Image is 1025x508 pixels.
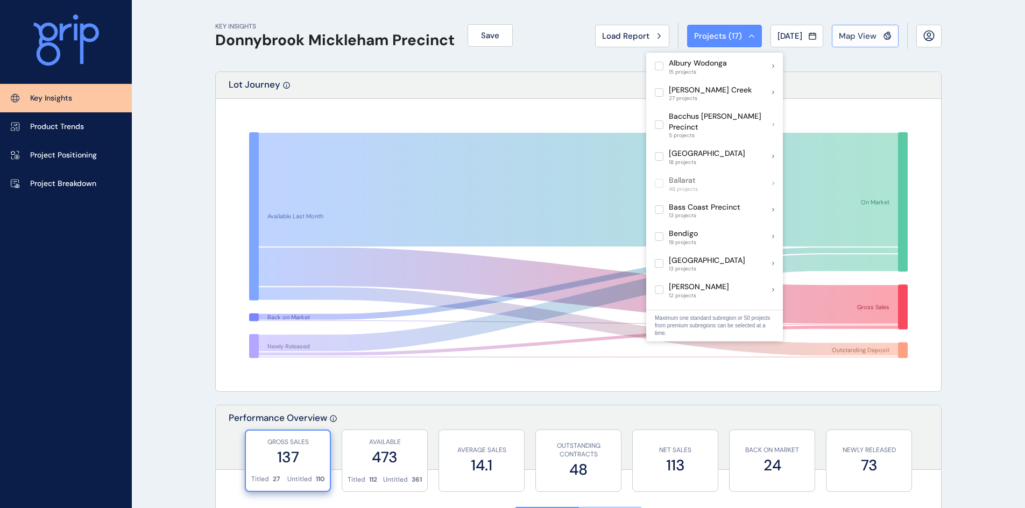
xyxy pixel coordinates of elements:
[215,22,455,31] p: KEY INSIGHTS
[655,314,774,337] p: Maximum one standard subregion or 50 projects from premium subregions can be selected at a time.
[735,455,809,476] label: 24
[669,186,698,192] span: 48 projects
[669,69,727,75] span: 15 projects
[638,446,712,455] p: NET SALES
[669,175,698,186] p: Ballarat
[669,212,740,219] span: 13 projects
[30,93,72,104] p: Key Insights
[687,25,762,47] button: Projects (17)
[735,446,809,455] p: BACK ON MARKET
[777,31,802,41] span: [DATE]
[832,25,899,47] button: Map View
[273,475,280,484] p: 27
[832,455,906,476] label: 73
[669,266,745,272] span: 13 projects
[669,292,729,299] span: 12 projects
[412,475,422,484] p: 361
[595,25,669,47] button: Load Report
[770,25,823,47] button: [DATE]
[832,446,906,455] p: NEWLY RELEASED
[669,111,773,132] p: Bacchus [PERSON_NAME] Precinct
[481,30,499,41] span: Save
[251,447,324,468] label: 137
[468,24,513,47] button: Save
[669,255,745,266] p: [GEOGRAPHIC_DATA]
[669,159,745,166] span: 18 projects
[251,475,269,484] p: Titled
[669,95,752,102] span: 27 projects
[215,31,455,49] h1: Donnybrook Mickleham Precinct
[30,150,97,161] p: Project Positioning
[669,132,773,139] span: 5 projects
[251,438,324,447] p: GROSS SALES
[669,58,727,69] p: Albury Wodonga
[444,446,519,455] p: AVERAGE SALES
[287,475,312,484] p: Untitled
[669,228,698,239] p: Bendigo
[444,455,519,476] label: 14.1
[669,148,745,159] p: [GEOGRAPHIC_DATA]
[541,441,616,460] p: OUTSTANDING CONTRACTS
[383,475,408,484] p: Untitled
[638,455,712,476] label: 113
[669,202,740,213] p: Bass Coast Precinct
[369,475,377,484] p: 112
[348,447,422,468] label: 473
[348,438,422,447] p: AVAILABLE
[669,282,729,292] p: [PERSON_NAME]
[694,31,742,41] span: Projects ( 17 )
[541,459,616,480] label: 48
[30,178,96,189] p: Project Breakdown
[229,78,280,98] p: Lot Journey
[30,121,84,132] p: Product Trends
[839,31,876,41] span: Map View
[669,85,752,96] p: [PERSON_NAME] Creek
[669,239,698,246] span: 19 projects
[229,412,327,469] p: Performance Overview
[316,475,324,484] p: 110
[669,309,761,319] p: [PERSON_NAME] Precinct
[602,31,649,41] span: Load Report
[348,475,365,484] p: Titled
